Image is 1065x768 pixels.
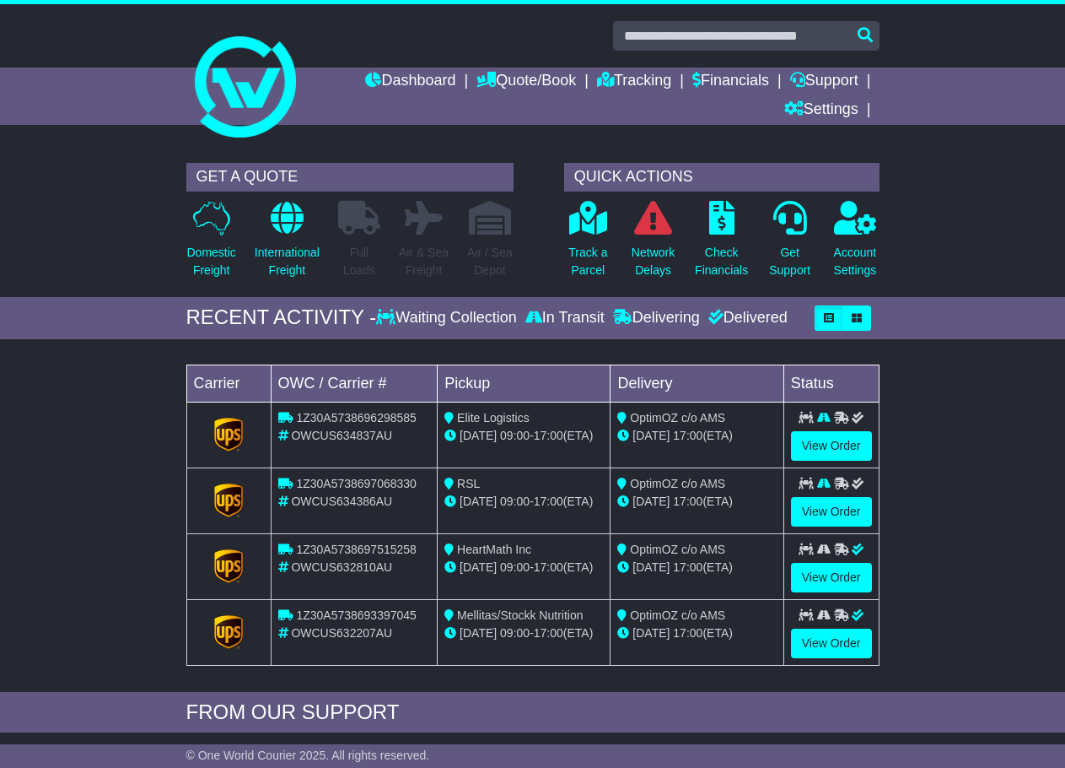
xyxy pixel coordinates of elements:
[186,163,514,192] div: GET A QUOTE
[500,429,530,442] span: 09:00
[692,68,769,96] a: Financials
[704,309,788,327] div: Delivered
[673,626,702,640] span: 17:00
[632,429,670,442] span: [DATE]
[500,626,530,640] span: 09:00
[769,244,810,279] p: Get Support
[460,429,497,442] span: [DATE]
[617,493,776,511] div: (ETA)
[673,429,702,442] span: 17:00
[186,749,430,762] span: © One World Courier 2025. All rights reserved.
[630,608,725,622] span: OptimOZ c/o AMS
[534,495,563,508] span: 17:00
[457,543,531,556] span: HeartMath Inc
[338,244,380,279] p: Full Loads
[695,244,748,279] p: Check Financials
[460,626,497,640] span: [DATE]
[609,309,704,327] div: Delivering
[617,559,776,576] div: (ETA)
[271,365,438,402] td: OWC / Carrier #
[783,365,879,402] td: Status
[444,625,603,642] div: - (ETA)
[791,497,872,527] a: View Order
[214,418,243,452] img: GetCarrierServiceLogo
[617,625,776,642] div: (ETA)
[186,200,237,289] a: DomesticFreight
[617,427,776,445] div: (ETA)
[214,615,243,649] img: GetCarrierServiceLogo
[457,608,583,622] span: Mellitas/Stockk Nutrition
[500,495,530,508] span: 09:00
[186,700,879,725] div: FROM OUR SUPPORT
[568,244,607,279] p: Track a Parcel
[632,626,670,640] span: [DATE]
[296,608,416,622] span: 1Z30A5738693397045
[632,560,670,574] span: [DATE]
[534,560,563,574] span: 17:00
[214,549,243,583] img: GetCarrierServiceLogo
[768,200,811,289] a: GetSupport
[254,200,320,289] a: InternationalFreight
[833,200,878,289] a: AccountSettings
[467,244,513,279] p: Air / Sea Depot
[291,626,392,640] span: OWCUS632207AU
[376,309,520,327] div: Waiting Collection
[186,365,271,402] td: Carrier
[444,559,603,576] div: - (ETA)
[632,244,675,279] p: Network Delays
[444,427,603,445] div: - (ETA)
[630,477,725,490] span: OptimOZ c/o AMS
[460,495,497,508] span: [DATE]
[630,543,725,556] span: OptimOZ c/o AMS
[791,563,872,592] a: View Order
[365,68,455,96] a: Dashboard
[610,365,783,402] td: Delivery
[291,495,392,508] span: OWCUS634386AU
[567,200,608,289] a: Track aParcel
[534,429,563,442] span: 17:00
[255,244,320,279] p: International Freight
[476,68,576,96] a: Quote/Book
[521,309,609,327] div: In Transit
[834,244,877,279] p: Account Settings
[784,96,858,125] a: Settings
[296,411,416,425] span: 1Z30A5738696298585
[399,244,449,279] p: Air & Sea Freight
[187,244,236,279] p: Domestic Freight
[444,493,603,511] div: - (ETA)
[564,163,879,192] div: QUICK ACTIONS
[630,411,725,425] span: OptimOZ c/o AMS
[296,477,416,490] span: 1Z30A5738697068330
[790,68,858,96] a: Support
[500,560,530,574] span: 09:00
[632,495,670,508] span: [DATE]
[791,431,872,461] a: View Order
[673,560,702,574] span: 17:00
[791,629,872,658] a: View Order
[291,560,392,574] span: OWCUS632810AU
[694,200,749,289] a: CheckFinancials
[460,560,497,574] span: [DATE]
[457,477,480,490] span: RSL
[597,68,671,96] a: Tracking
[291,429,392,442] span: OWCUS634837AU
[673,495,702,508] span: 17:00
[214,484,243,517] img: GetCarrierServiceLogo
[534,626,563,640] span: 17:00
[631,200,675,289] a: NetworkDelays
[296,543,416,556] span: 1Z30A5738697515258
[186,306,377,330] div: RECENT ACTIVITY -
[438,365,610,402] td: Pickup
[457,411,530,425] span: Elite Logistics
